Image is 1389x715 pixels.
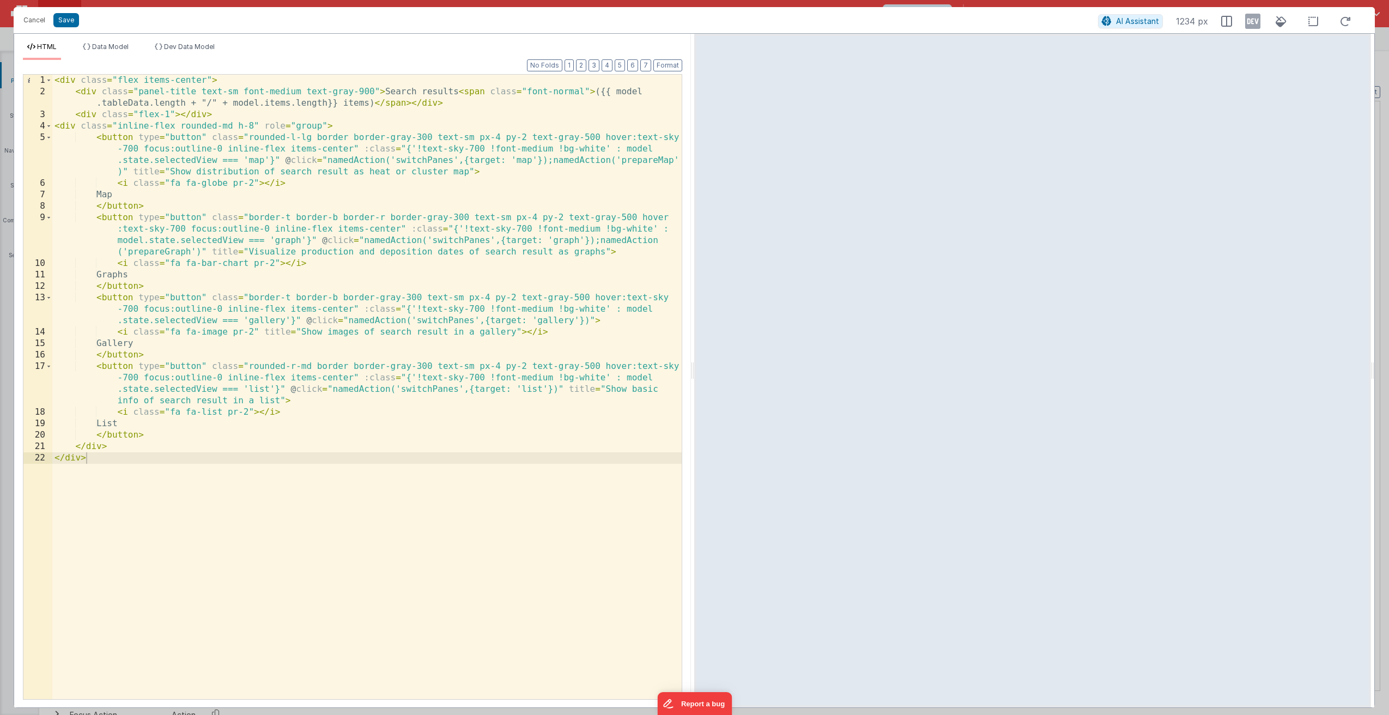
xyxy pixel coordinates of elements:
[1116,16,1159,26] span: AI Assistant
[23,429,52,441] div: 20
[23,349,52,361] div: 16
[23,201,52,212] div: 8
[164,43,215,51] span: Dev Data Model
[602,59,612,71] button: 4
[23,212,52,258] div: 9
[653,59,682,71] button: Format
[23,258,52,269] div: 10
[92,43,129,51] span: Data Model
[527,59,562,71] button: No Folds
[615,59,625,71] button: 5
[23,452,52,464] div: 22
[1098,14,1163,28] button: AI Assistant
[23,418,52,429] div: 19
[589,59,599,71] button: 3
[23,86,52,109] div: 2
[23,281,52,292] div: 12
[627,59,638,71] button: 6
[23,178,52,189] div: 6
[18,13,51,28] button: Cancel
[23,407,52,418] div: 18
[23,132,52,178] div: 5
[23,120,52,132] div: 4
[23,292,52,326] div: 13
[565,59,574,71] button: 1
[23,269,52,281] div: 11
[23,109,52,120] div: 3
[640,59,651,71] button: 7
[1176,15,1208,28] span: 1234 px
[576,59,586,71] button: 2
[37,43,57,51] span: HTML
[23,361,52,407] div: 17
[53,13,79,27] button: Save
[23,338,52,349] div: 15
[23,441,52,452] div: 21
[23,326,52,338] div: 14
[23,75,52,86] div: 1
[657,692,732,715] iframe: Marker.io feedback button
[23,189,52,201] div: 7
